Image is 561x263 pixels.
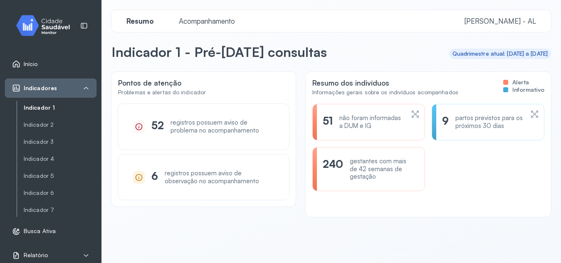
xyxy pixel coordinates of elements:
img: monitor.svg [9,13,84,38]
div: Pontos de atenção [118,79,206,87]
a: Indicador 3 [24,137,96,147]
div: partos previstos para os próximos 30 dias [455,114,524,130]
span: Resumo [121,17,159,25]
span: Início [24,61,38,68]
div: Problemas e alertas do indicador [118,89,206,96]
span: [PERSON_NAME] - AL [465,17,536,25]
div: 52 [151,119,164,135]
div: 9 [442,114,449,130]
a: Indicador 7 [24,206,96,214]
div: Informações gerais sobre os indivíduos acompanhados [312,89,458,96]
a: Indicador 1 [24,103,96,113]
a: Indicador 4 [24,154,96,164]
div: 6 [151,170,158,185]
span: Indicadores [24,85,57,92]
span: Relatório [24,252,48,259]
a: Início [12,60,89,68]
a: Indicador 1 [24,104,96,111]
span: Informativo [512,86,544,93]
a: Acompanhamento [171,17,243,25]
a: Resumo [118,17,162,25]
div: 240 [323,157,343,181]
div: Pontos de atenção [118,79,289,104]
a: Indicador 6 [24,188,96,198]
div: Quadrimestre atual: [DATE] a [DATE] [452,50,548,57]
a: Indicador 2 [24,120,96,130]
a: Indicador 6 [24,189,96,197]
div: 51 [323,114,333,130]
div: registros possuem aviso de problema no acompanhamento [171,119,274,135]
div: registros possuem aviso de observação no acompanhamento [165,170,274,185]
a: Indicador 5 [24,172,96,179]
span: Alerta [512,79,529,86]
span: Busca Ativa [24,228,56,235]
span: Acompanhamento [174,17,240,25]
a: Indicador 4 [24,155,96,162]
a: Indicador 5 [24,171,96,181]
a: Indicador 7 [24,205,96,215]
div: gestantes com mais de 42 semanas de gestação [350,157,415,181]
div: Resumo dos indivíduos [312,79,544,104]
a: Busca Ativa [12,227,89,236]
div: não foram informadas a DUM e IG [339,114,404,130]
a: Indicador 3 [24,138,96,145]
a: Indicador 2 [24,121,96,128]
p: Indicador 1 - Pré-[DATE] consultas [111,44,327,60]
div: Resumo dos indivíduos [312,79,458,87]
